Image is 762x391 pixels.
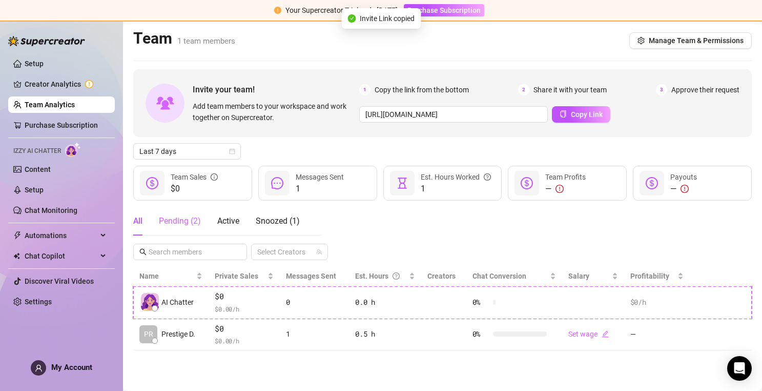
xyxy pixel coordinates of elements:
span: Izzy AI Chatter [13,146,61,156]
span: dollar-circle [646,177,658,189]
span: My Account [51,363,92,372]
th: Creators [421,266,466,286]
a: Chat Monitoring [25,206,77,214]
span: Share it with your team [533,84,607,95]
div: Team Sales [171,171,218,183]
span: Automations [25,227,97,244]
span: edit [602,330,609,338]
span: Copy the link from the bottom [375,84,469,95]
span: $0 [215,323,274,335]
span: 3 [656,84,667,95]
input: Search members [149,246,233,258]
span: Manage Team & Permissions [649,36,744,45]
span: Purchase Subscription [407,6,481,14]
a: Discover Viral Videos [25,277,94,285]
span: Add team members to your workspace and work together on Supercreator. [193,101,355,123]
span: Invite your team! [193,83,359,96]
div: 0 [286,297,343,308]
img: Chat Copilot [13,252,20,260]
span: question-circle [393,270,400,282]
span: $ 0.00 /h [215,336,274,346]
span: 0 % [472,328,489,340]
td: — [624,319,690,351]
span: Salary [568,272,589,280]
h2: Team [133,29,235,48]
span: calendar [229,148,235,154]
span: Chat Copilot [25,248,97,264]
span: Snoozed ( 1 ) [256,216,300,226]
a: Setup [25,186,44,194]
th: Name [133,266,209,286]
span: Messages Sent [296,173,344,181]
span: Last 7 days [139,144,235,159]
span: Team Profits [545,173,586,181]
span: $ 0.00 /h [215,304,274,314]
span: PR [144,328,153,340]
span: Your Supercreator Trial ends [DATE]. [285,6,400,14]
a: Purchase Subscription [25,121,98,129]
span: Copy Link [571,110,603,119]
div: $0 /h [630,297,684,308]
span: 1 team members [177,36,235,46]
span: Name [139,270,194,282]
span: 1 [296,183,344,195]
a: Set wageedit [568,330,609,338]
button: Purchase Subscription [404,4,484,16]
span: question-circle [484,171,491,183]
span: Messages Sent [286,272,336,280]
span: 1 [421,183,491,195]
span: 0 % [472,297,489,308]
span: $0 [215,290,274,303]
span: exclamation-circle [555,185,564,193]
div: — [670,183,697,195]
span: check-circle [347,14,356,23]
a: Purchase Subscription [404,6,484,14]
span: 1 [359,84,370,95]
span: Active [217,216,239,226]
span: copy [560,110,567,118]
span: Payouts [670,173,697,181]
span: dollar-circle [146,177,158,189]
span: Profitability [630,272,669,280]
span: thunderbolt [13,231,22,240]
img: logo-BBDzfeDw.svg [8,36,85,46]
button: Copy Link [552,106,610,123]
span: Invite Link copied [360,13,415,24]
div: 1 [286,328,343,340]
div: Est. Hours [355,270,407,282]
a: Content [25,165,51,173]
div: 0.5 h [355,328,415,340]
span: search [139,248,147,256]
span: info-circle [211,171,218,183]
img: AI Chatter [65,142,81,157]
span: Private Sales [215,272,258,280]
div: Est. Hours Worked [421,171,491,183]
span: exclamation-circle [681,185,689,193]
span: AI Chatter [161,297,194,308]
a: Creator Analytics exclamation-circle [25,76,107,92]
a: Settings [25,298,52,306]
span: team [316,249,322,255]
span: Chat Conversion [472,272,526,280]
span: 2 [518,84,529,95]
span: hourglass [396,177,408,189]
span: Prestige D. [161,328,195,340]
button: Manage Team & Permissions [629,32,752,49]
span: exclamation-circle [274,7,281,14]
span: message [271,177,283,189]
span: setting [637,37,645,44]
span: $0 [171,183,218,195]
span: Approve their request [671,84,739,95]
span: user [35,364,43,372]
div: 0.0 h [355,297,415,308]
div: Pending ( 2 ) [159,215,201,227]
span: dollar-circle [521,177,533,189]
a: Setup [25,60,44,68]
div: All [133,215,142,227]
img: izzy-ai-chatter-avatar-DDCN_rTZ.svg [141,293,159,311]
div: — [545,183,586,195]
a: Team Analytics [25,101,75,109]
div: Open Intercom Messenger [727,356,752,381]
